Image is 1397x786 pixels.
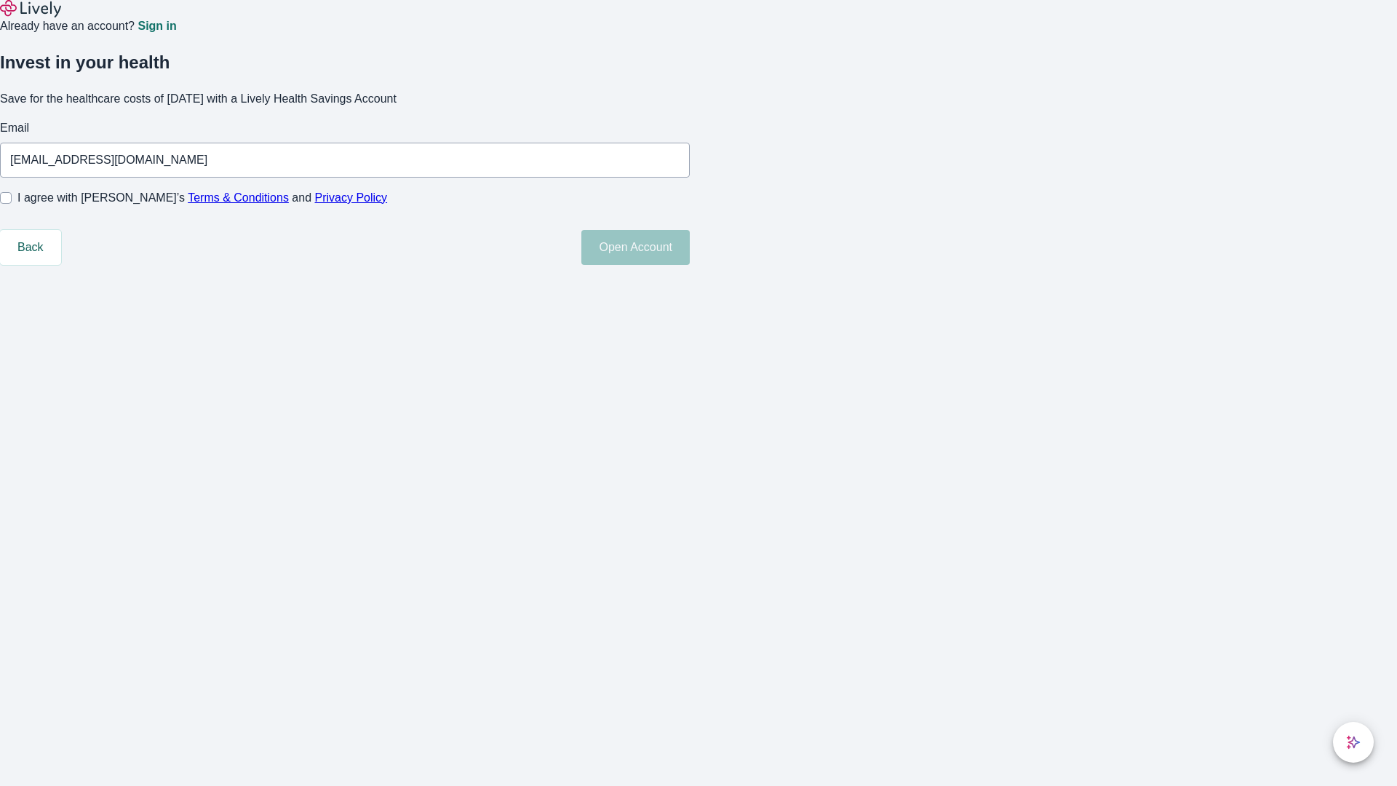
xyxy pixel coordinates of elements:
svg: Lively AI Assistant [1346,735,1361,750]
a: Privacy Policy [315,191,388,204]
a: Terms & Conditions [188,191,289,204]
a: Sign in [138,20,176,32]
span: I agree with [PERSON_NAME]’s and [17,189,387,207]
button: chat [1333,722,1374,763]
